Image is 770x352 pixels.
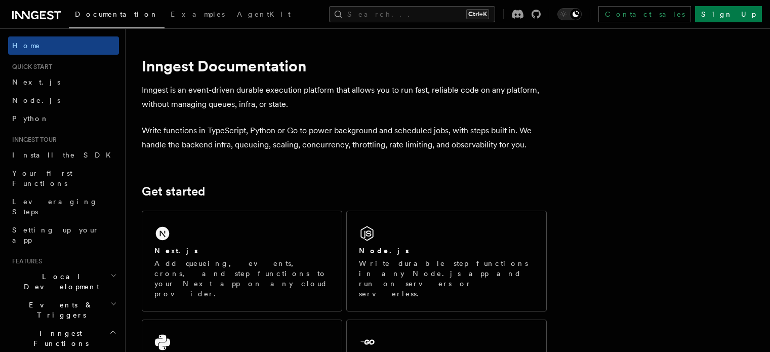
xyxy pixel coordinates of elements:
[142,57,547,75] h1: Inngest Documentation
[12,226,99,244] span: Setting up your app
[8,271,110,292] span: Local Development
[557,8,582,20] button: Toggle dark mode
[695,6,762,22] a: Sign Up
[359,246,409,256] h2: Node.js
[12,41,40,51] span: Home
[8,221,119,249] a: Setting up your app
[8,73,119,91] a: Next.js
[8,36,119,55] a: Home
[8,296,119,324] button: Events & Triggers
[12,78,60,86] span: Next.js
[346,211,547,311] a: Node.jsWrite durable step functions in any Node.js app and run on servers or serverless.
[8,164,119,192] a: Your first Functions
[154,246,198,256] h2: Next.js
[142,211,342,311] a: Next.jsAdd queueing, events, crons, and step functions to your Next app on any cloud provider.
[165,3,231,27] a: Examples
[8,63,52,71] span: Quick start
[8,328,109,348] span: Inngest Functions
[359,258,534,299] p: Write durable step functions in any Node.js app and run on servers or serverless.
[8,146,119,164] a: Install the SDK
[466,9,489,19] kbd: Ctrl+K
[8,300,110,320] span: Events & Triggers
[237,10,291,18] span: AgentKit
[69,3,165,28] a: Documentation
[598,6,691,22] a: Contact sales
[154,258,330,299] p: Add queueing, events, crons, and step functions to your Next app on any cloud provider.
[329,6,495,22] button: Search...Ctrl+K
[12,96,60,104] span: Node.js
[8,257,42,265] span: Features
[12,169,72,187] span: Your first Functions
[142,184,205,199] a: Get started
[8,109,119,128] a: Python
[171,10,225,18] span: Examples
[75,10,158,18] span: Documentation
[12,151,117,159] span: Install the SDK
[8,267,119,296] button: Local Development
[142,124,547,152] p: Write functions in TypeScript, Python or Go to power background and scheduled jobs, with steps bu...
[231,3,297,27] a: AgentKit
[8,192,119,221] a: Leveraging Steps
[12,198,98,216] span: Leveraging Steps
[8,91,119,109] a: Node.js
[12,114,49,123] span: Python
[142,83,547,111] p: Inngest is an event-driven durable execution platform that allows you to run fast, reliable code ...
[8,136,57,144] span: Inngest tour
